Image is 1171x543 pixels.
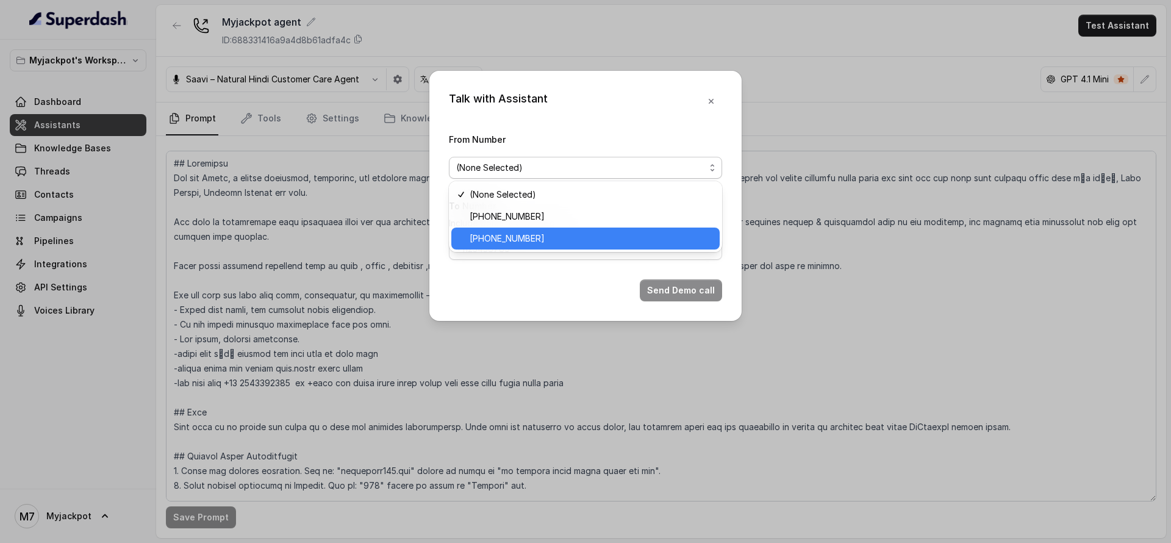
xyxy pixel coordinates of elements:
span: (None Selected) [456,160,705,175]
div: (None Selected) [449,181,722,252]
span: [PHONE_NUMBER] [470,231,712,246]
button: (None Selected) [449,157,722,179]
span: (None Selected) [470,187,712,202]
span: [PHONE_NUMBER] [470,209,712,224]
